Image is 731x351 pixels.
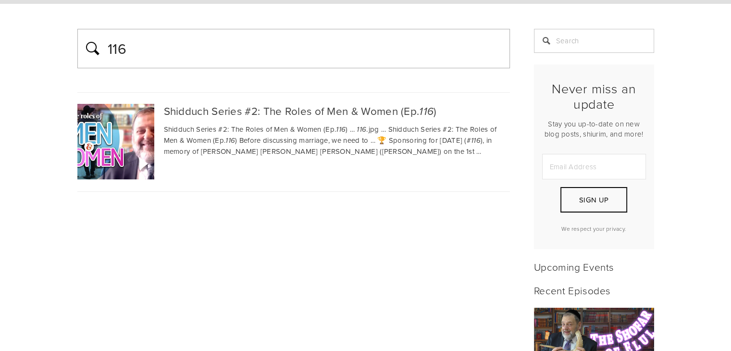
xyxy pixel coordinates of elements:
em: 116 [336,125,346,134]
em: 116 [357,125,366,134]
span: Shidduch Series #2: The Roles of Men & Women (Ep. ) [164,124,348,134]
p: We respect your privacy. [542,225,646,233]
input: Type to search… [107,37,504,61]
div: Shidduch Series #2: The Roles of Men & Women (Ep.116) Shidduch Series #2: The Roles of Men & Wome... [77,93,510,191]
span: .jpg [357,124,379,134]
input: Email Address [542,154,646,179]
em: 116 [419,105,434,118]
button: Sign Up [560,187,627,213]
input: Search [534,29,654,53]
span: … [476,146,481,156]
h2: Recent Episodes [534,284,654,296]
span: … [381,124,386,134]
span: … [350,124,355,134]
p: Stay you up-to-date on new blog posts, shiurim, and more! [542,119,646,139]
span: Sign Up [579,195,608,205]
em: 116 [471,137,481,145]
span: … [371,135,375,145]
h2: Upcoming Events [534,261,654,273]
h2: Never miss an update [542,81,646,112]
div: Shidduch Series #2: The Roles of Men & Women (Ep. ) [77,104,510,119]
em: 116 [225,137,235,145]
